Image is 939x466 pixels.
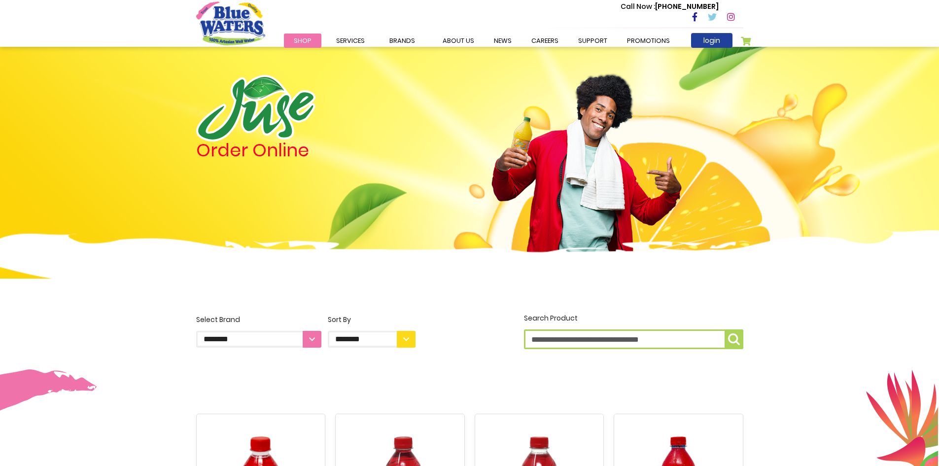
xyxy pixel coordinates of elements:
[617,34,680,48] a: Promotions
[691,33,732,48] a: login
[336,36,365,45] span: Services
[568,34,617,48] a: support
[433,34,484,48] a: about us
[484,34,522,48] a: News
[196,75,315,142] img: logo
[389,36,415,45] span: Brands
[196,142,416,159] h4: Order Online
[196,1,265,45] a: store logo
[196,315,321,348] label: Select Brand
[728,333,740,345] img: search-icon.png
[328,315,416,325] div: Sort By
[522,34,568,48] a: careers
[490,57,683,268] img: man.png
[621,1,655,11] span: Call Now :
[328,331,416,348] select: Sort By
[621,1,719,12] p: [PHONE_NUMBER]
[294,36,312,45] span: Shop
[524,329,743,349] input: Search Product
[524,313,743,349] label: Search Product
[725,329,743,349] button: Search Product
[196,331,321,348] select: Select Brand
